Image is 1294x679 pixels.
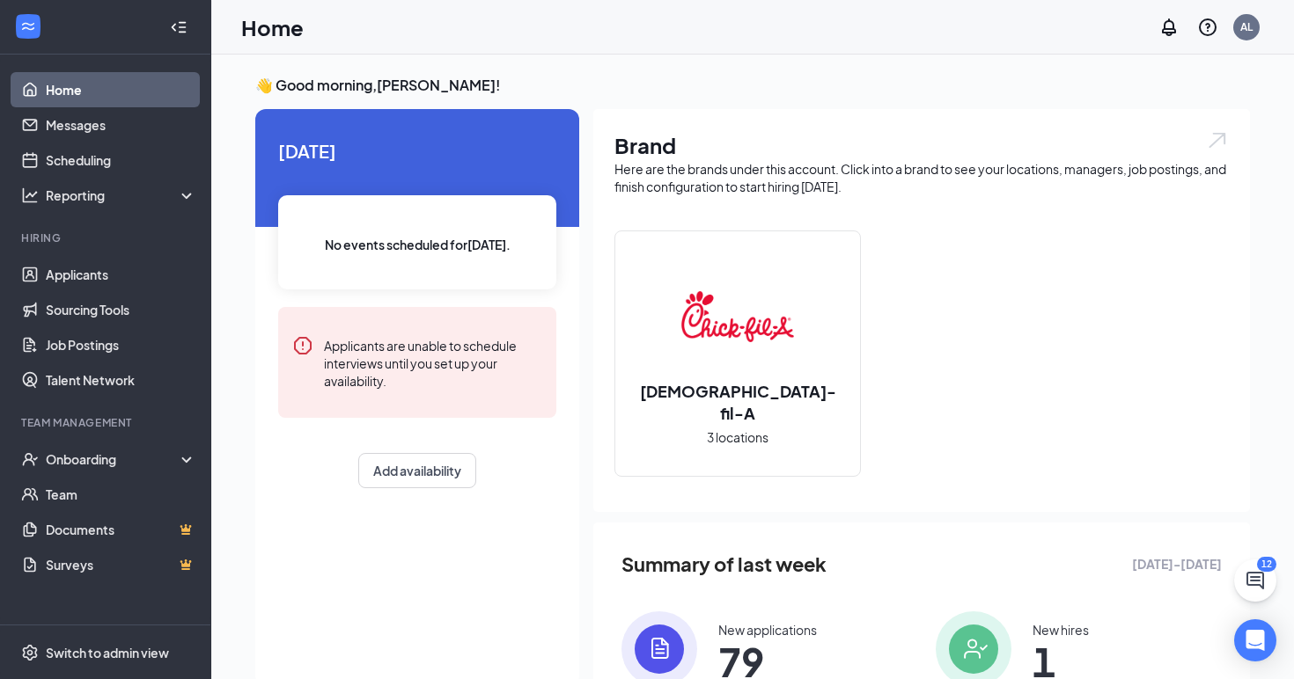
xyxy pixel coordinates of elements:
span: Summary of last week [621,549,827,580]
div: Reporting [46,186,197,204]
div: Onboarding [46,450,181,468]
h1: Brand [614,130,1229,160]
div: New hires [1033,621,1089,639]
svg: WorkstreamLogo [19,18,37,35]
h1: Home [241,12,304,42]
img: Chick-fil-A [681,260,794,373]
button: Add availability [358,453,476,488]
div: Applicants are unable to schedule interviews until you set up your availability. [324,335,542,390]
div: Here are the brands under this account. Click into a brand to see your locations, managers, job p... [614,160,1229,195]
span: 79 [718,646,817,677]
span: 3 locations [707,427,768,447]
svg: QuestionInfo [1197,17,1218,38]
div: Switch to admin view [46,644,169,661]
div: Team Management [21,415,193,430]
a: Applicants [46,257,196,292]
h3: 👋 Good morning, [PERSON_NAME] ! [255,76,1250,95]
a: DocumentsCrown [46,512,196,547]
a: Job Postings [46,327,196,362]
div: New applications [718,621,817,639]
span: [DATE] [278,137,556,164]
a: Home [46,72,196,107]
span: 1 [1033,646,1089,677]
span: [DATE] - [DATE] [1132,554,1222,573]
a: Talent Network [46,362,196,398]
div: AL [1240,19,1253,34]
svg: Settings [21,644,39,661]
svg: Collapse [170,18,187,36]
a: Sourcing Tools [46,292,196,327]
button: ChatActive [1234,559,1276,602]
div: 12 [1257,557,1276,572]
svg: ChatActive [1245,570,1266,591]
a: Messages [46,107,196,142]
svg: UserCheck [21,450,39,468]
svg: Notifications [1158,17,1180,38]
svg: Analysis [21,186,39,204]
img: open.6027fd2a22e1237b5b06.svg [1206,130,1229,150]
div: Open Intercom Messenger [1234,619,1276,661]
h2: [DEMOGRAPHIC_DATA]-fil-A [615,380,860,424]
a: SurveysCrown [46,547,196,582]
a: Scheduling [46,142,196,178]
div: Hiring [21,230,193,245]
span: No events scheduled for [DATE] . [325,235,511,254]
a: Team [46,477,196,512]
svg: Error [292,335,313,356]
